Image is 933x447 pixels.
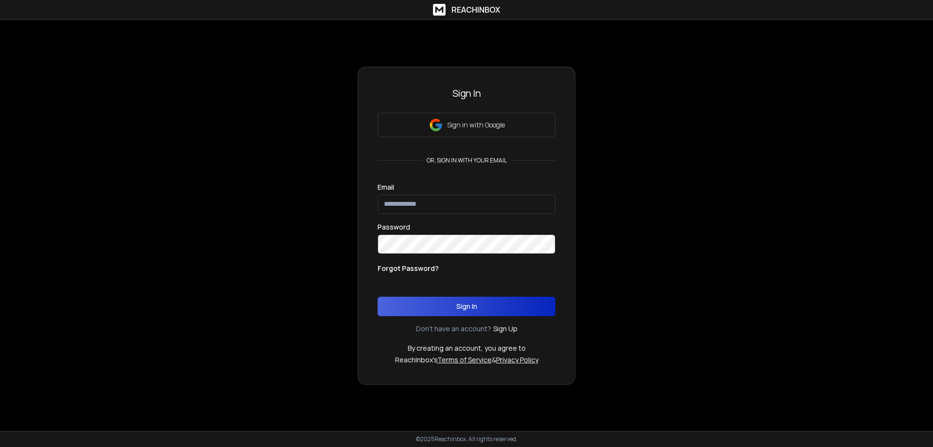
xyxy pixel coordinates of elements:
[378,224,410,231] label: Password
[433,4,500,16] a: ReachInbox
[493,324,518,334] a: Sign Up
[416,324,491,334] p: Don't have an account?
[408,343,526,353] p: By creating an account, you agree to
[378,264,439,273] p: Forgot Password?
[423,157,511,164] p: or, sign in with your email
[378,87,555,100] h3: Sign In
[378,297,555,316] button: Sign In
[378,184,394,191] label: Email
[496,355,538,364] a: Privacy Policy
[378,113,555,137] button: Sign in with Google
[416,435,518,443] p: © 2025 Reachinbox. All rights reserved.
[451,4,500,16] h1: ReachInbox
[447,120,505,130] p: Sign in with Google
[437,355,492,364] a: Terms of Service
[395,355,538,365] p: ReachInbox's &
